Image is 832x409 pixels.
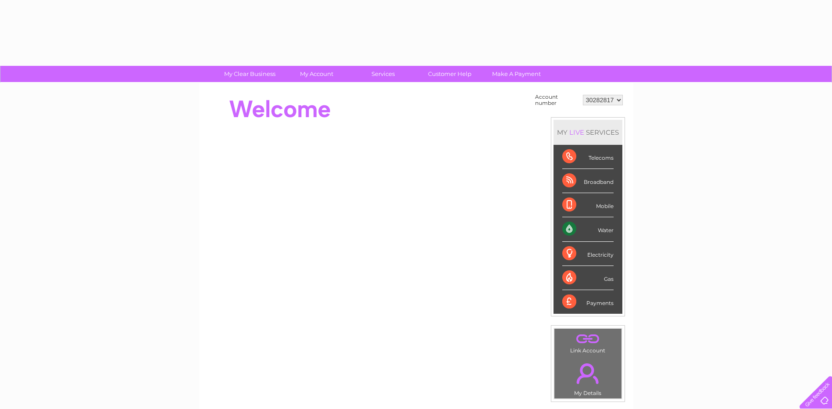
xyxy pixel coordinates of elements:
[562,242,614,266] div: Electricity
[480,66,553,82] a: Make A Payment
[562,169,614,193] div: Broadband
[562,217,614,241] div: Water
[214,66,286,82] a: My Clear Business
[554,356,622,399] td: My Details
[562,193,614,217] div: Mobile
[562,290,614,314] div: Payments
[568,128,586,136] div: LIVE
[554,328,622,356] td: Link Account
[533,92,581,108] td: Account number
[280,66,353,82] a: My Account
[557,358,619,389] a: .
[553,120,622,145] div: MY SERVICES
[414,66,486,82] a: Customer Help
[557,331,619,346] a: .
[562,266,614,290] div: Gas
[562,145,614,169] div: Telecoms
[347,66,419,82] a: Services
